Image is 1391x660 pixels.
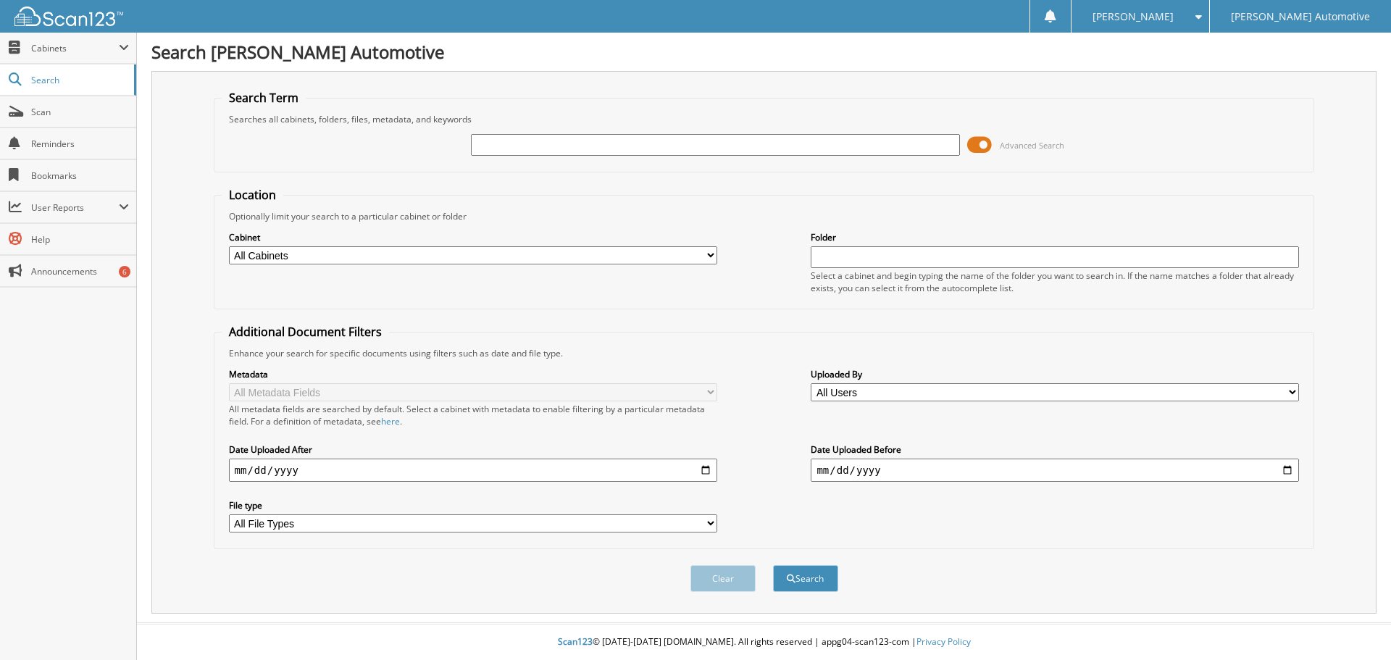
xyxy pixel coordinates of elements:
span: Advanced Search [1000,140,1064,151]
div: 6 [119,266,130,277]
button: Search [773,565,838,592]
label: File type [229,499,717,511]
span: Cabinets [31,42,119,54]
legend: Search Term [222,90,306,106]
label: Metadata [229,368,717,380]
div: Select a cabinet and begin typing the name of the folder you want to search in. If the name match... [811,270,1299,294]
iframe: Chat Widget [1319,590,1391,660]
span: User Reports [31,201,119,214]
div: All metadata fields are searched by default. Select a cabinet with metadata to enable filtering b... [229,403,717,427]
label: Date Uploaded After [229,443,717,456]
label: Date Uploaded Before [811,443,1299,456]
div: Optionally limit your search to a particular cabinet or folder [222,210,1307,222]
a: here [381,415,400,427]
span: [PERSON_NAME] [1093,12,1174,21]
a: Privacy Policy [916,635,971,648]
span: Scan [31,106,129,118]
span: Announcements [31,265,129,277]
legend: Additional Document Filters [222,324,389,340]
input: end [811,459,1299,482]
label: Cabinet [229,231,717,243]
button: Clear [690,565,756,592]
label: Uploaded By [811,368,1299,380]
img: scan123-logo-white.svg [14,7,123,26]
span: [PERSON_NAME] Automotive [1231,12,1370,21]
span: Reminders [31,138,129,150]
input: start [229,459,717,482]
div: Enhance your search for specific documents using filters such as date and file type. [222,347,1307,359]
div: © [DATE]-[DATE] [DOMAIN_NAME]. All rights reserved | appg04-scan123-com | [137,625,1391,660]
span: Search [31,74,127,86]
div: Searches all cabinets, folders, files, metadata, and keywords [222,113,1307,125]
span: Help [31,233,129,246]
span: Bookmarks [31,170,129,182]
h1: Search [PERSON_NAME] Automotive [151,40,1377,64]
legend: Location [222,187,283,203]
label: Folder [811,231,1299,243]
span: Scan123 [558,635,593,648]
